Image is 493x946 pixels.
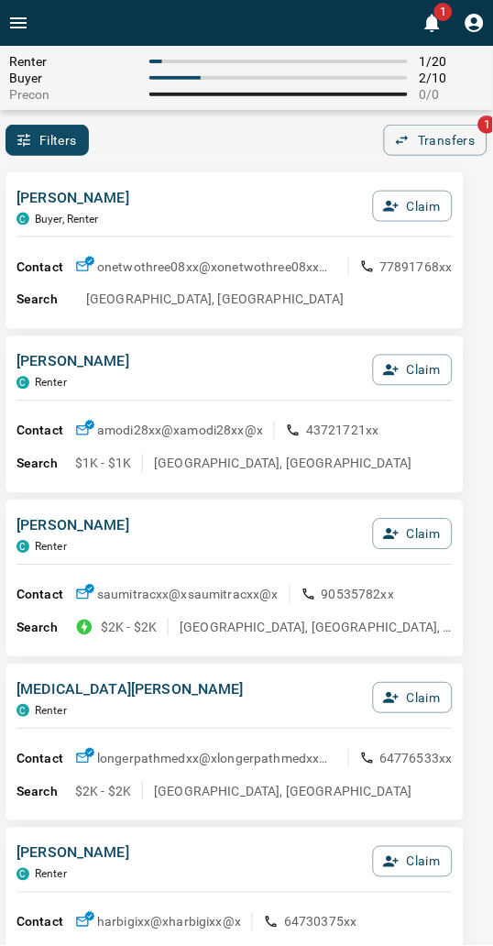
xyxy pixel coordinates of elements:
button: Filters [5,125,89,156]
p: [GEOGRAPHIC_DATA], [GEOGRAPHIC_DATA] [154,455,411,473]
p: 64776533xx [380,750,454,768]
button: 1 [414,5,451,41]
button: Transfers [384,125,488,156]
p: $2K - $2K [75,783,131,801]
p: 43721721xx [306,422,379,440]
button: Claim [373,355,453,386]
span: Buyer [9,71,138,85]
p: [GEOGRAPHIC_DATA], [GEOGRAPHIC_DATA], +1 [180,619,453,637]
p: 64730375xx [284,914,357,932]
button: Claim [373,683,453,714]
span: 2 / 10 [419,71,484,85]
p: $1K - $1K [75,455,131,473]
span: 1 [434,3,453,21]
p: [PERSON_NAME] [16,187,129,209]
p: harbigixx@x harbigixx@x [97,914,241,932]
p: [PERSON_NAME] [16,843,129,865]
p: [GEOGRAPHIC_DATA], [GEOGRAPHIC_DATA] [86,291,344,309]
p: Renter [35,541,67,554]
p: saumitracxx@x saumitracxx@x [97,586,279,604]
p: Search [16,291,75,310]
div: condos.ca [16,705,29,718]
button: Claim [373,847,453,878]
p: Renter [35,869,67,882]
p: [PERSON_NAME] [16,351,129,373]
p: Contact [16,750,75,769]
p: Contact [16,258,75,277]
p: Search [16,619,75,638]
span: 1 / 20 [419,54,484,69]
p: 77891768xx [380,258,454,276]
div: condos.ca [16,869,29,882]
p: Renter [35,705,67,718]
p: Search [16,783,75,802]
button: Profile [456,5,493,41]
p: [PERSON_NAME] [16,515,129,537]
p: Renter [35,377,67,390]
p: Buyer, Renter [35,213,99,225]
p: Search [16,455,75,474]
div: condos.ca [16,377,29,390]
p: Contact [16,586,75,605]
p: [MEDICAL_DATA][PERSON_NAME] [16,679,244,701]
p: Contact [16,914,75,933]
span: Precon [9,87,138,102]
p: Contact [16,422,75,441]
div: condos.ca [16,541,29,554]
span: 0 / 0 [419,87,484,102]
p: amodi28xx@x amodi28xx@x [97,422,263,440]
button: Claim [373,519,453,550]
button: Claim [373,191,453,222]
p: $2K - $2K [101,619,157,637]
p: onetwothree08xx@x onetwothree08xx@x [97,258,337,276]
p: longerpathmedxx@x longerpathmedxx@x [97,750,337,768]
p: 90535782xx [322,586,395,604]
span: Renter [9,54,138,69]
p: [GEOGRAPHIC_DATA], [GEOGRAPHIC_DATA] [154,783,411,801]
div: condos.ca [16,213,29,225]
